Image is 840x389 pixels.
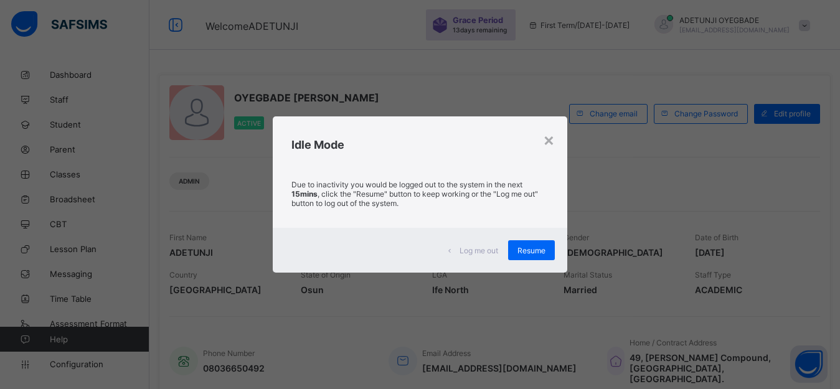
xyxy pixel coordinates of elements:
[460,246,498,255] span: Log me out
[291,180,548,208] p: Due to inactivity you would be logged out to the system in the next , click the "Resume" button t...
[517,246,545,255] span: Resume
[291,138,548,151] h2: Idle Mode
[291,189,318,199] strong: 15mins
[543,129,555,150] div: ×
